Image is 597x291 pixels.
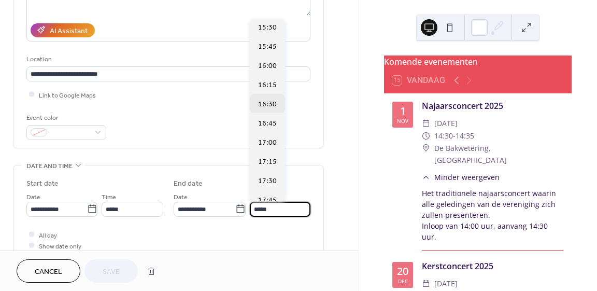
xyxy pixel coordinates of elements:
[422,172,500,183] button: ​Minder weergeven
[26,161,73,172] span: Date and time
[31,23,95,37] button: AI Assistant
[35,267,62,278] span: Cancel
[258,60,277,71] span: 16:00
[26,178,59,189] div: Start date
[422,117,430,130] div: ​
[398,279,408,284] div: dec
[17,259,80,283] button: Cancel
[422,188,563,242] div: Het traditionele najaarsconcert waarin alle geledingen van de vereniging zich zullen presenteren....
[258,118,277,129] span: 16:45
[258,195,277,205] span: 17:45
[258,79,277,90] span: 16:15
[434,278,458,290] span: [DATE]
[422,142,430,155] div: ​
[50,25,88,36] div: AI Assistant
[422,172,430,183] div: ​
[384,56,572,68] div: Komende evenementen
[258,175,277,186] span: 17:30
[434,130,453,142] span: 14:30
[400,106,406,116] div: 1
[258,156,277,167] span: 17:15
[456,130,474,142] span: 14:35
[174,178,203,189] div: End date
[26,191,40,202] span: Date
[422,278,430,290] div: ​
[174,191,188,202] span: Date
[258,137,277,148] span: 17:00
[39,230,57,241] span: All day
[258,99,277,109] span: 16:30
[26,113,104,123] div: Event color
[434,172,500,183] span: Minder weergeven
[39,241,81,252] span: Show date only
[422,130,430,142] div: ​
[434,117,458,130] span: [DATE]
[258,22,277,33] span: 15:30
[422,100,563,112] div: Najaarsconcert 2025
[102,191,116,202] span: Time
[453,130,456,142] span: -
[258,41,277,52] span: 15:45
[26,54,308,65] div: Location
[434,142,563,167] span: De Bakwetering, [GEOGRAPHIC_DATA]
[397,266,408,276] div: 20
[422,260,563,272] div: Kerstconcert 2025
[397,118,408,123] div: nov
[39,90,96,101] span: Link to Google Maps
